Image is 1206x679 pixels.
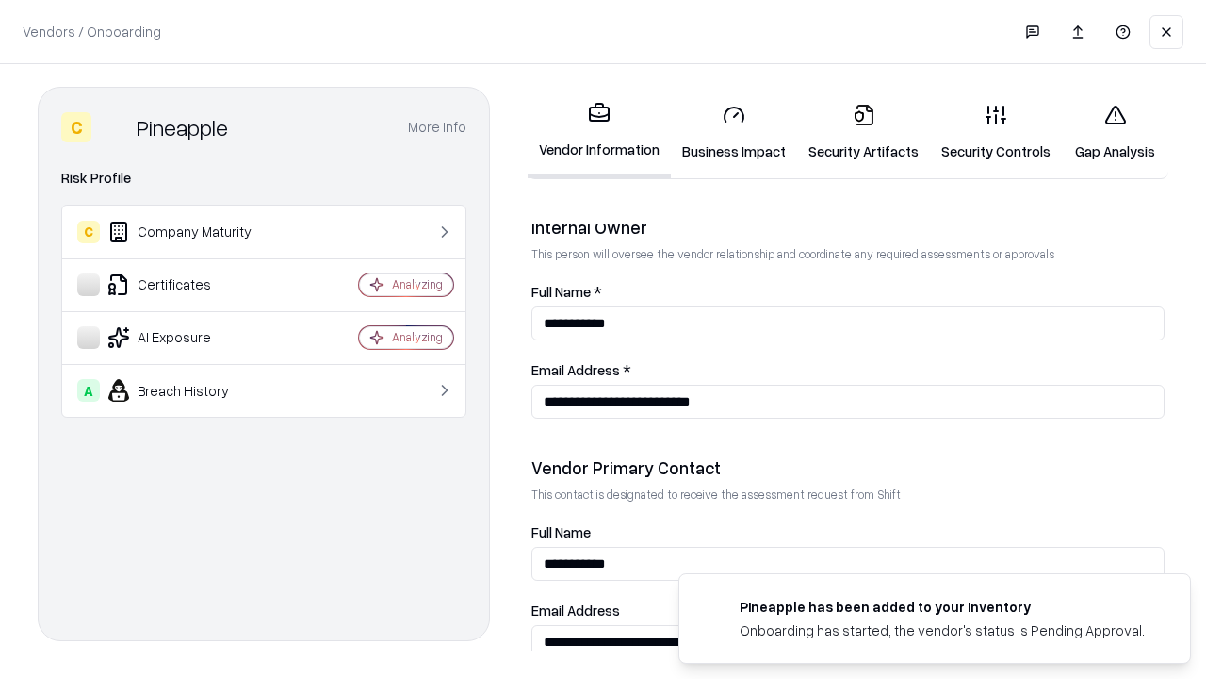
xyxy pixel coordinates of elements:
label: Email Address [531,604,1165,618]
p: This contact is designated to receive the assessment request from Shift [531,487,1165,503]
div: C [61,112,91,142]
div: AI Exposure [77,326,302,349]
div: Certificates [77,273,302,296]
img: Pineapple [99,112,129,142]
div: C [77,221,100,243]
a: Vendor Information [528,87,671,178]
label: Full Name * [531,285,1165,299]
p: Vendors / Onboarding [23,22,161,41]
div: Pineapple has been added to your inventory [740,597,1145,617]
a: Security Controls [930,89,1062,176]
p: This person will oversee the vendor relationship and coordinate any required assessments or appro... [531,246,1165,262]
div: Risk Profile [61,167,466,190]
div: Pineapple [137,112,228,142]
label: Email Address * [531,363,1165,377]
button: More info [408,110,466,144]
div: Internal Owner [531,216,1165,239]
div: Vendor Primary Contact [531,456,1165,479]
a: Business Impact [671,89,797,176]
div: Onboarding has started, the vendor's status is Pending Approval. [740,621,1145,640]
a: Gap Analysis [1062,89,1168,176]
div: Breach History [77,379,302,402]
div: Analyzing [392,276,443,292]
label: Full Name [531,525,1165,539]
div: Analyzing [392,329,443,345]
div: Company Maturity [77,221,302,243]
a: Security Artifacts [797,89,930,176]
img: pineappleenergy.com [702,597,725,620]
div: A [77,379,100,402]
